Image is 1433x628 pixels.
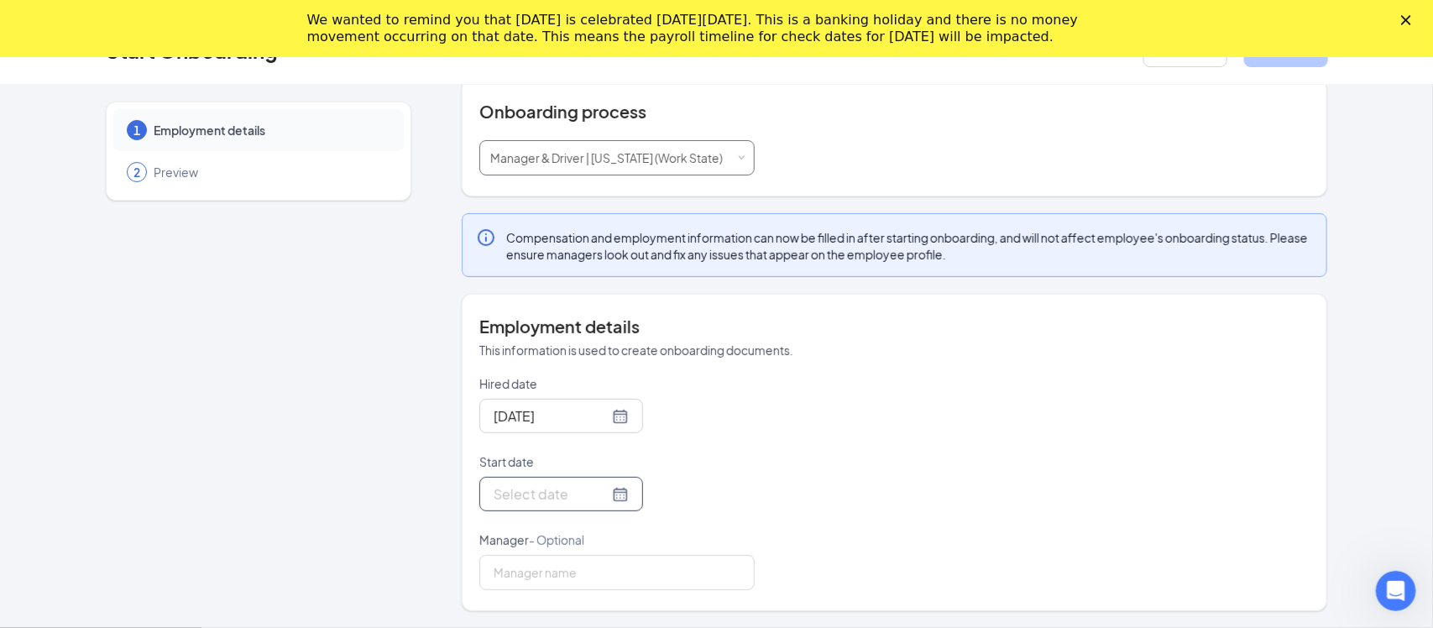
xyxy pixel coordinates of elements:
span: Compensation and employment information can now be filled in after starting onboarding, and will ... [506,229,1313,263]
span: Employment details [154,122,387,139]
svg: Info [476,228,496,248]
div: Close [1401,15,1418,25]
span: Preview [154,164,387,181]
input: Manager name [479,555,755,590]
h4: Employment details [479,315,1310,338]
p: This information is used to create onboarding documents. [479,342,1310,358]
span: Manager & Driver | [US_STATE] (Work State) [490,150,723,165]
p: Hired date [479,375,755,392]
p: Start date [479,453,755,470]
span: - Optional [529,532,584,547]
span: 1 [133,122,140,139]
p: Manager [479,531,755,548]
iframe: Intercom live chat [1376,571,1416,611]
input: Aug 26, 2025 [494,406,609,427]
div: We wanted to remind you that [DATE] is celebrated [DATE][DATE]. This is a banking holiday and the... [307,12,1100,45]
div: [object Object] [490,141,735,175]
span: 2 [133,164,140,181]
input: Select date [494,484,609,505]
h4: Onboarding process [479,100,1310,123]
